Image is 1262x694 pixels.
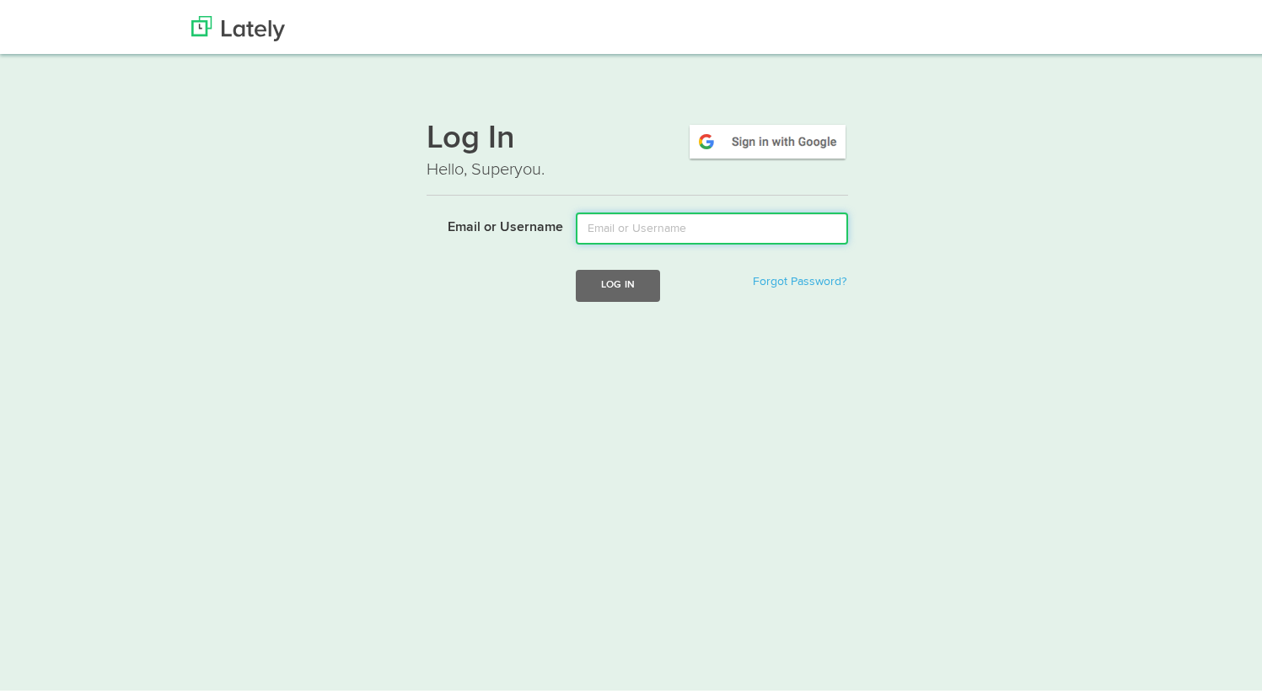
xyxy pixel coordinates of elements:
[576,209,848,241] input: Email or Username
[427,119,848,154] h1: Log In
[427,154,848,179] p: Hello, Superyou.
[576,266,660,298] button: Log In
[191,13,285,38] img: Lately
[687,119,848,158] img: google-signin.png
[414,209,563,234] label: Email or Username
[753,272,846,284] a: Forgot Password?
